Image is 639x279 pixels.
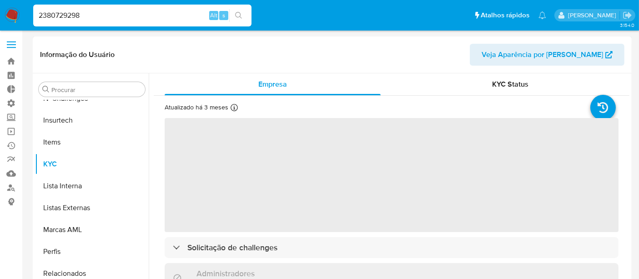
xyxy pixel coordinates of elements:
span: ‌ [165,118,619,232]
span: s [222,11,225,20]
button: Perfis [35,241,149,263]
button: Insurtech [35,109,149,131]
span: Veja Aparência por [PERSON_NAME] [482,44,603,66]
h3: Administradores [196,269,255,279]
button: Marcas AML [35,219,149,241]
p: alexandra.macedo@mercadolivre.com [568,11,619,20]
input: Pesquise usuários ou casos... [33,10,252,21]
div: Solicitação de challenges [165,237,619,258]
button: Procurar [42,86,50,93]
span: Atalhos rápidos [481,10,529,20]
button: Items [35,131,149,153]
button: search-icon [229,9,248,22]
h3: Solicitação de challenges [187,243,277,253]
input: Procurar [51,86,141,94]
a: Notificações [538,11,546,19]
h1: Informação do Usuário [40,50,115,59]
p: Atualizado há 3 meses [165,103,228,112]
button: KYC [35,153,149,175]
button: Listas Externas [35,197,149,219]
button: Lista Interna [35,175,149,197]
span: KYC Status [493,79,529,89]
button: Veja Aparência por [PERSON_NAME] [470,44,624,66]
span: Alt [210,11,217,20]
a: Sair [623,10,632,20]
span: Empresa [258,79,287,89]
